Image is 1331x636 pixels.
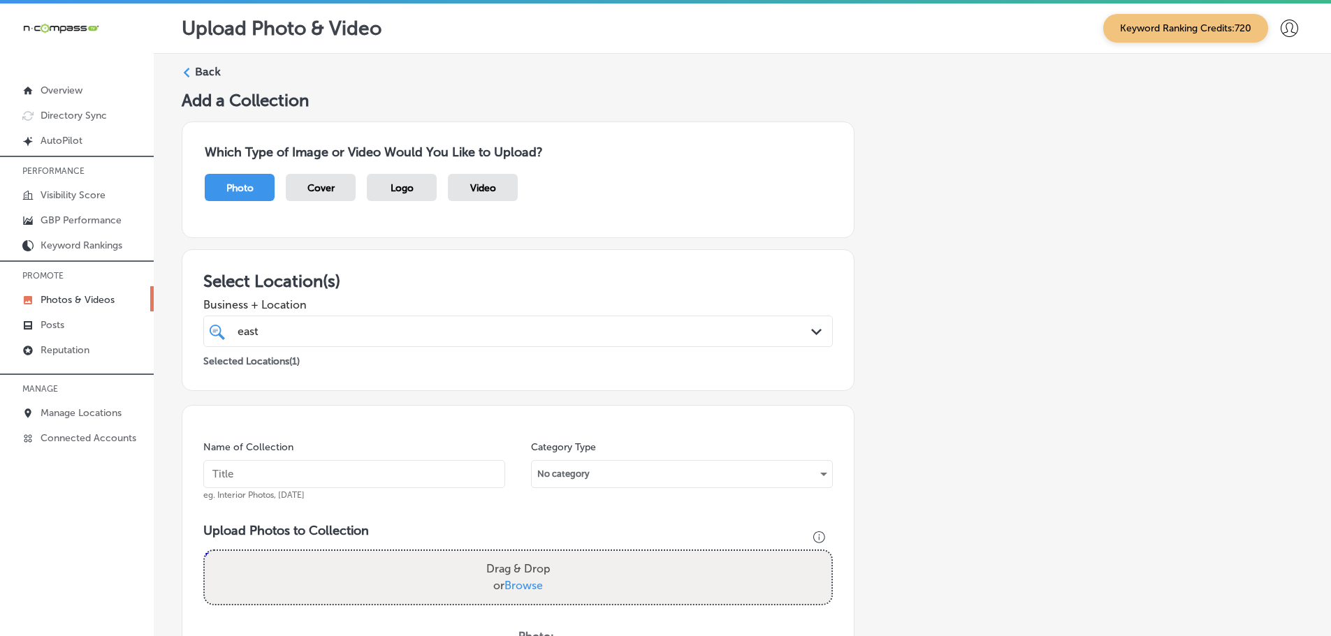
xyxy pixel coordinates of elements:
[1103,14,1268,43] span: Keyword Ranking Credits: 720
[195,64,221,80] label: Back
[182,90,1303,110] h5: Add a Collection
[41,407,122,419] p: Manage Locations
[41,214,122,226] p: GBP Performance
[41,189,106,201] p: Visibility Score
[203,460,505,488] input: Title
[182,17,381,40] p: Upload Photo & Video
[226,182,254,194] span: Photo
[41,319,64,331] p: Posts
[532,463,832,485] div: No category
[391,182,414,194] span: Logo
[481,555,556,600] label: Drag & Drop or
[41,84,82,96] p: Overview
[504,579,543,592] span: Browse
[41,294,115,306] p: Photos & Videos
[470,182,496,194] span: Video
[41,110,107,121] p: Directory Sync
[203,523,833,538] h3: Upload Photos to Collection
[205,145,831,160] h3: Which Type of Image or Video Would You Like to Upload?
[203,271,833,291] h3: Select Location(s)
[203,298,833,311] span: Business + Location
[41,432,136,444] p: Connected Accounts
[307,182,335,194] span: Cover
[203,441,293,453] label: Name of Collection
[203,490,305,500] span: eg. Interior Photos, [DATE]
[41,135,82,147] p: AutoPilot
[22,22,99,35] img: 660ab0bf-5cc7-4cb8-ba1c-48b5ae0f18e60NCTV_CLogo_TV_Black_-500x88.png
[203,350,300,367] p: Selected Locations ( 1 )
[41,344,89,356] p: Reputation
[531,441,596,453] label: Category Type
[41,239,122,251] p: Keyword Rankings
